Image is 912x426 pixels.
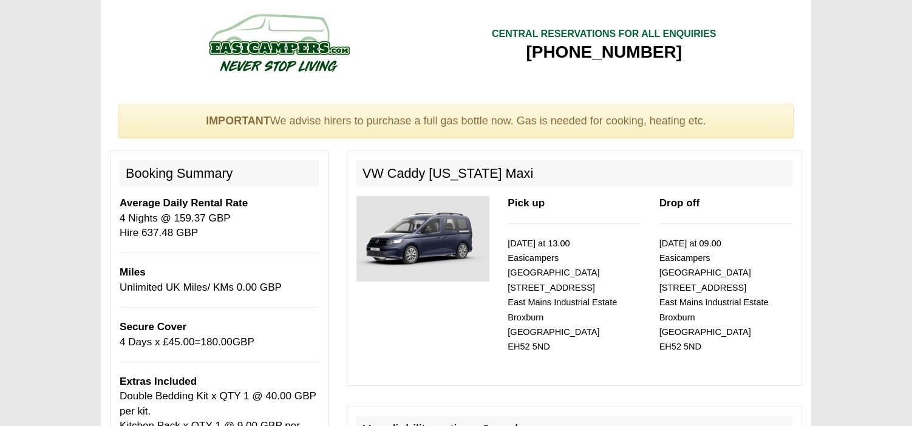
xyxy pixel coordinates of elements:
strong: IMPORTANT [206,115,270,127]
b: Average Daily Rental Rate [120,197,248,209]
div: We advise hirers to purchase a full gas bottle now. Gas is needed for cooking, heating etc. [118,104,794,139]
span: 45.00 [169,336,195,348]
img: 348.jpg [356,196,489,282]
h2: VW Caddy [US_STATE] Maxi [356,160,792,187]
div: CENTRAL RESERVATIONS FOR ALL ENQUIRIES [492,27,716,41]
b: Drop off [659,197,699,209]
h2: Booking Summary [120,160,319,187]
small: [DATE] at 09.00 Easicampers [GEOGRAPHIC_DATA] [STREET_ADDRESS] East Mains Industrial Estate Broxb... [659,238,769,352]
p: 4 Days x £ = GBP [120,320,319,350]
p: 4 Nights @ 159.37 GBP Hire 637.48 GBP [120,196,319,240]
div: [PHONE_NUMBER] [492,41,716,63]
img: campers-checkout-logo.png [163,9,394,76]
b: Extras Included [120,376,197,387]
p: Unlimited UK Miles/ KMs 0.00 GBP [120,265,319,295]
span: Secure Cover [120,321,186,333]
span: 180.00 [201,336,233,348]
b: Miles [120,266,146,278]
b: Pick up [508,197,545,209]
small: [DATE] at 13.00 Easicampers [GEOGRAPHIC_DATA] [STREET_ADDRESS] East Mains Industrial Estate Broxb... [508,238,617,352]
